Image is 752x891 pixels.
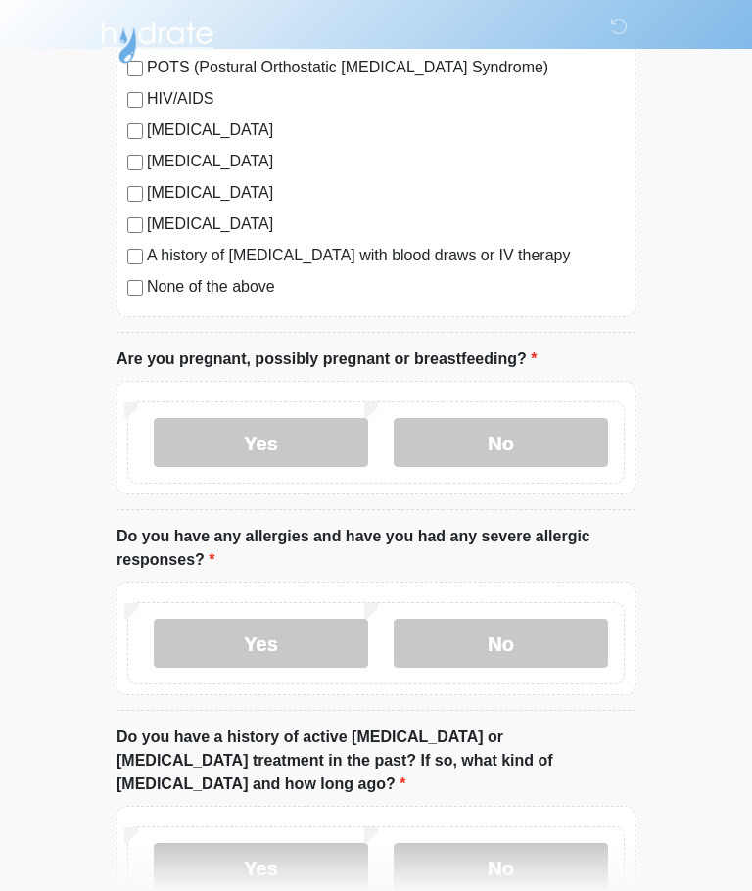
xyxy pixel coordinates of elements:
label: Do you have a history of active [MEDICAL_DATA] or [MEDICAL_DATA] treatment in the past? If so, wh... [117,726,635,796]
input: A history of [MEDICAL_DATA] with blood draws or IV therapy [127,249,143,264]
input: HIV/AIDS [127,92,143,108]
label: Yes [154,619,368,668]
input: [MEDICAL_DATA] [127,217,143,233]
label: [MEDICAL_DATA] [147,212,625,236]
input: [MEDICAL_DATA] [127,123,143,139]
label: No [394,619,608,668]
label: A history of [MEDICAL_DATA] with blood draws or IV therapy [147,244,625,267]
label: HIV/AIDS [147,87,625,111]
input: [MEDICAL_DATA] [127,186,143,202]
img: Hydrate IV Bar - Arcadia Logo [97,15,216,65]
label: [MEDICAL_DATA] [147,181,625,205]
label: [MEDICAL_DATA] [147,150,625,173]
label: Are you pregnant, possibly pregnant or breastfeeding? [117,348,537,371]
label: No [394,418,608,467]
label: [MEDICAL_DATA] [147,118,625,142]
input: [MEDICAL_DATA] [127,155,143,170]
label: None of the above [147,275,625,299]
label: Yes [154,418,368,467]
input: None of the above [127,280,143,296]
label: Do you have any allergies and have you had any severe allergic responses? [117,525,635,572]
